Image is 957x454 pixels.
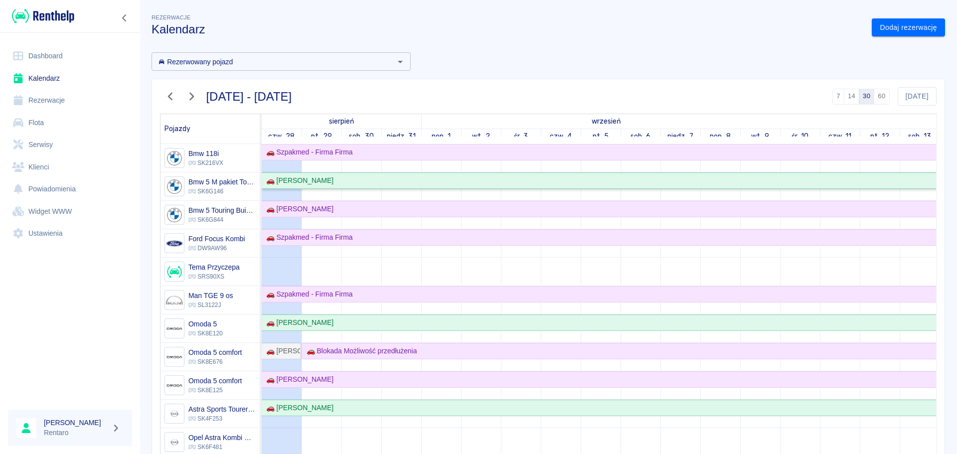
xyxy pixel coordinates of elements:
img: Image [166,406,182,422]
div: 🚗 Szpakmed - Firma Firma [262,232,353,243]
div: 🚗 [PERSON_NAME] [262,204,333,214]
h6: Opel Astra Kombi Kobalt [188,433,256,443]
a: 29 sierpnia 2025 [309,129,334,144]
p: SK6G844 [188,215,256,224]
img: Image [166,377,182,394]
a: 6 września 2025 [628,129,653,144]
img: Image [166,150,182,166]
button: 30 dni [859,89,874,105]
a: 11 września 2025 [826,129,854,144]
input: Wyszukaj i wybierz pojazdy... [155,55,391,68]
div: 🚗 [PERSON_NAME] [262,403,333,413]
button: 7 dni [832,89,844,105]
p: SL3122J [188,301,233,309]
img: Image [166,434,182,451]
a: 3 września 2025 [511,129,531,144]
button: [DATE] [898,87,937,106]
img: Image [166,178,182,195]
img: Image [166,235,182,252]
p: SK8E125 [188,386,242,395]
div: 🚗 [PERSON_NAME] [262,374,333,385]
button: 60 dni [874,89,889,105]
h6: Astra Sports Tourer Vulcan [188,404,256,414]
a: 13 września 2025 [906,129,934,144]
div: 🚗 Blokada Możliwość przedłużenia [303,346,417,356]
h6: [PERSON_NAME] [44,418,108,428]
p: SK4F253 [188,414,256,423]
p: SK8E676 [188,357,242,366]
a: 1 września 2025 [590,114,624,129]
h3: [DATE] - [DATE] [206,90,292,104]
h6: Tema Przyczepa [188,262,240,272]
a: 1 września 2025 [429,129,454,144]
a: 31 sierpnia 2025 [384,129,419,144]
a: Widget WWW [8,200,132,223]
a: 7 września 2025 [665,129,696,144]
p: Rentaro [44,428,108,438]
h6: Omoda 5 comfort [188,347,242,357]
img: Image [166,292,182,308]
a: Ustawienia [8,222,132,245]
button: 14 dni [844,89,859,105]
div: 🚗 [PERSON_NAME] [262,317,333,328]
a: 8 września 2025 [707,129,733,144]
a: Rezerwacje [8,89,132,112]
p: SK6G146 [188,187,256,196]
h6: Omoda 5 comfort [188,376,242,386]
p: SK6F481 [188,443,256,452]
div: 🚗 Szpakmed - Firma Firma [262,147,353,157]
a: Flota [8,112,132,134]
a: Renthelp logo [8,8,74,24]
div: 🚗 Szpakmed - Firma Firma [262,289,353,300]
a: Kalendarz [8,67,132,90]
h6: Ford Focus Kombi [188,234,245,244]
a: 4 września 2025 [547,129,574,144]
a: 30 sierpnia 2025 [346,129,376,144]
h6: Man TGE 9 os [188,291,233,301]
img: Renthelp logo [12,8,74,24]
h3: Kalendarz [152,22,864,36]
div: 🚗 [PERSON_NAME] [262,175,333,186]
h6: Bmw 5 Touring Buissnes [188,205,256,215]
img: Image [166,264,182,280]
a: 28 sierpnia 2025 [266,129,297,144]
a: Dashboard [8,45,132,67]
p: DW9AW96 [188,244,245,253]
button: Otwórz [393,55,407,69]
a: 9 września 2025 [749,129,772,144]
a: Serwisy [8,134,132,156]
a: 2 września 2025 [470,129,492,144]
p: SK216VX [188,158,223,167]
span: Pojazdy [164,125,190,133]
img: Image [166,207,182,223]
h6: Bmw 5 M pakiet Touring [188,177,256,187]
img: Image [166,320,182,337]
div: 🚗 [PERSON_NAME] [262,346,300,356]
h6: Bmw 118i [188,149,223,158]
a: 5 września 2025 [590,129,612,144]
span: Rezerwacje [152,14,190,20]
button: Zwiń nawigację [117,11,132,24]
a: 28 sierpnia 2025 [326,114,356,129]
a: 10 września 2025 [789,129,811,144]
a: Powiadomienia [8,178,132,200]
p: SK8E120 [188,329,223,338]
p: SRS90XS [188,272,240,281]
a: Dodaj rezerwację [872,18,945,37]
a: Klienci [8,156,132,178]
img: Image [166,349,182,365]
a: 12 września 2025 [868,129,892,144]
h6: Omoda 5 [188,319,223,329]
